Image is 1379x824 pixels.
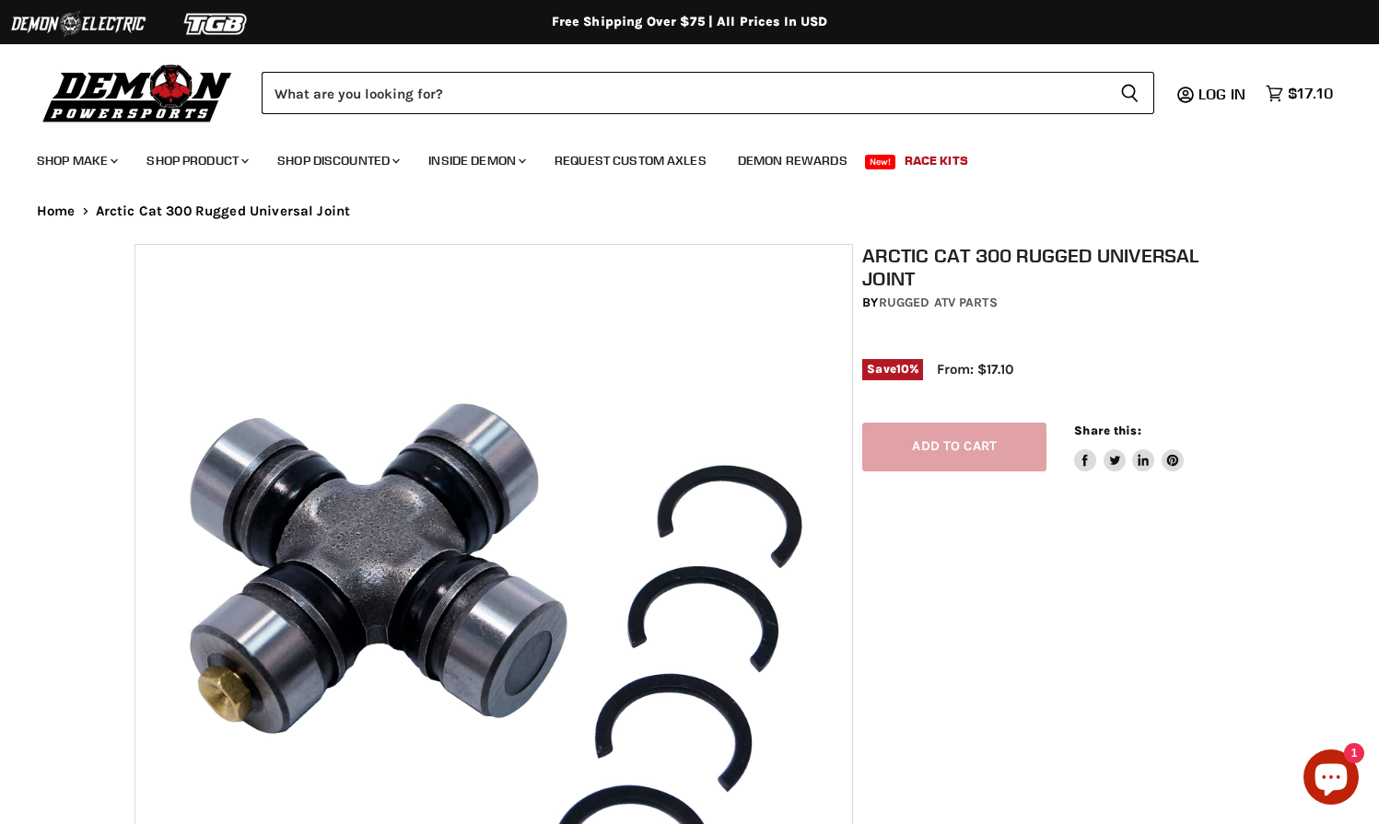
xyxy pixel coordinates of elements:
a: Demon Rewards [724,142,861,180]
input: Search [262,72,1105,114]
a: Inside Demon [415,142,537,180]
span: $17.10 [1288,85,1333,102]
a: Home [37,203,76,219]
span: 10 [896,362,909,376]
img: TGB Logo 2 [147,6,286,41]
ul: Main menu [23,134,1328,180]
a: $17.10 [1256,80,1342,107]
a: Race Kits [891,142,982,180]
button: Search [1105,72,1154,114]
span: From: $17.10 [937,361,1013,377]
span: Share this: [1074,424,1140,437]
form: Product [262,72,1154,114]
aside: Share this: [1074,423,1184,471]
a: Rugged ATV Parts [879,295,998,310]
h1: Arctic Cat 300 Rugged Universal Joint [862,244,1254,290]
img: Demon Powersports [37,60,239,125]
span: New! [865,155,896,169]
div: by [862,293,1254,313]
span: Log in [1198,85,1245,103]
span: Save % [862,359,923,379]
img: Demon Electric Logo 2 [9,6,147,41]
span: Arctic Cat 300 Rugged Universal Joint [96,203,351,219]
a: Shop Discounted [263,142,411,180]
a: Log in [1190,86,1256,102]
inbox-online-store-chat: Shopify online store chat [1298,749,1364,809]
a: Shop Make [23,142,129,180]
a: Request Custom Axles [541,142,720,180]
a: Shop Product [133,142,260,180]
